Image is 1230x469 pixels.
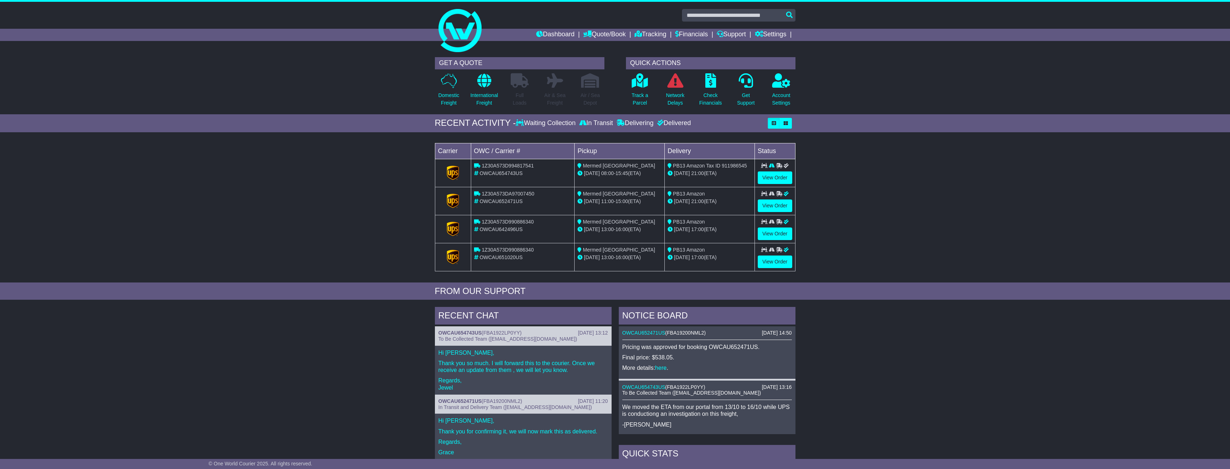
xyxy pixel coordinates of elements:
p: Get Support [737,92,755,107]
span: Mermed [GEOGRAPHIC_DATA] [583,191,655,197]
span: OWCAU642496US [479,226,523,232]
span: © One World Courier 2025. All rights reserved. [209,461,312,466]
a: AccountSettings [772,73,791,111]
span: PB13 Amazon [673,219,705,225]
a: Dashboard [536,29,575,41]
a: View Order [758,171,792,184]
span: 17:00 [691,226,704,232]
a: OWCAU652471US [622,330,665,336]
p: Hi [PERSON_NAME], [438,349,608,356]
img: GetCarrierServiceLogo [447,194,459,208]
div: GET A QUOTE [435,57,604,69]
span: 16:00 [616,226,628,232]
img: GetCarrierServiceLogo [447,166,459,180]
span: [DATE] [584,226,600,232]
span: 13:00 [601,254,614,260]
p: Track a Parcel [632,92,648,107]
span: PB13 Amazon Tax ID 911986545 [673,163,747,169]
span: 21:00 [691,170,704,176]
span: Mermed [GEOGRAPHIC_DATA] [583,219,655,225]
span: OWCAU652471US [479,198,523,204]
p: Hi [PERSON_NAME], [438,417,608,424]
div: Waiting Collection [516,119,577,127]
p: We moved the ETA from our portal from 13/10 to 16/10 while UPS is conductiong an investigation on... [622,404,792,417]
span: 17:00 [691,254,704,260]
span: OWCAU654743US [479,170,523,176]
span: 15:45 [616,170,628,176]
td: Status [755,143,795,159]
p: Regards, [438,438,608,445]
span: PB13 Amazon [673,191,705,197]
p: Grace [438,449,608,456]
span: Mermed [GEOGRAPHIC_DATA] [583,247,655,253]
span: 16:00 [616,254,628,260]
div: ( ) [622,330,792,336]
span: 1Z30A573DA97007450 [482,191,534,197]
a: OWCAU654743US [622,384,665,390]
p: Network Delays [666,92,684,107]
a: GetSupport [737,73,755,111]
a: OWCAU652471US [438,398,482,404]
span: 13:00 [601,226,614,232]
span: OWCAU651020US [479,254,523,260]
p: Pricing was approved for booking OWCAU652471US. [622,344,792,350]
span: [DATE] [674,226,690,232]
span: 15:00 [616,198,628,204]
span: [DATE] [584,254,600,260]
a: Quote/Book [583,29,626,41]
p: Regards, Jewel [438,377,608,391]
img: GetCarrierServiceLogo [447,222,459,236]
img: GetCarrierServiceLogo [447,250,459,264]
div: (ETA) [668,254,752,261]
div: - (ETA) [577,254,662,261]
span: To Be Collected Team ([EMAIL_ADDRESS][DOMAIN_NAME]) [622,390,761,396]
p: Full Loads [511,92,529,107]
td: OWC / Carrier # [471,143,575,159]
span: [DATE] [674,198,690,204]
div: (ETA) [668,226,752,233]
span: 21:00 [691,198,704,204]
a: Tracking [635,29,666,41]
a: DomesticFreight [438,73,459,111]
a: Settings [755,29,786,41]
td: Carrier [435,143,471,159]
span: PB13 Amazon [673,247,705,253]
div: Delivering [615,119,655,127]
a: View Order [758,227,792,240]
p: Air & Sea Freight [544,92,566,107]
a: View Order [758,256,792,268]
a: Financials [675,29,708,41]
p: Air / Sea Depot [581,92,600,107]
span: FBA19200NML2 [483,398,521,404]
p: Check Financials [699,92,722,107]
div: - (ETA) [577,170,662,177]
div: QUICK ACTIONS [626,57,795,69]
div: ( ) [438,398,608,404]
span: 11:00 [601,198,614,204]
a: Track aParcel [631,73,649,111]
div: NOTICE BOARD [619,307,795,326]
p: More details: . [622,364,792,371]
span: To Be Collected Team ([EMAIL_ADDRESS][DOMAIN_NAME]) [438,336,577,342]
a: Support [717,29,746,41]
div: (ETA) [668,170,752,177]
p: International Freight [470,92,498,107]
a: NetworkDelays [665,73,684,111]
p: -[PERSON_NAME] [622,421,792,428]
span: FBA19200NML2 [667,330,704,336]
div: [DATE] 13:16 [762,384,792,390]
a: View Order [758,199,792,212]
a: CheckFinancials [699,73,722,111]
span: [DATE] [674,170,690,176]
div: (ETA) [668,198,752,205]
span: 1Z30A573D990886340 [482,219,534,225]
div: RECENT ACTIVITY - [435,118,516,128]
span: [DATE] [674,254,690,260]
p: Domestic Freight [438,92,459,107]
div: - (ETA) [577,226,662,233]
div: ( ) [438,330,608,336]
div: FROM OUR SUPPORT [435,286,795,296]
span: FBA1922LP0YY [667,384,704,390]
p: Thank you so much. I will forward this to the courier. Once we receive an update from them , we w... [438,360,608,373]
span: Mermed [GEOGRAPHIC_DATA] [583,163,655,169]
